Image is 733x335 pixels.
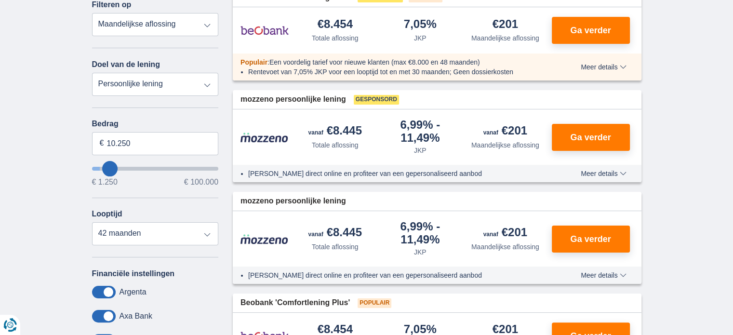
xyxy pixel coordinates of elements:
span: Ga verder [570,26,611,35]
div: €201 [493,18,518,31]
div: JKP [414,247,426,257]
div: 6,99% [382,221,459,245]
span: mozzeno persoonlijke lening [240,196,346,207]
li: Rentevoet van 7,05% JKP voor een looptijd tot en met 30 maanden; Geen dossierkosten [248,67,546,77]
div: €8.445 [308,125,362,138]
span: Populair [240,58,267,66]
div: JKP [414,146,426,155]
div: : [233,57,553,67]
span: Ga verder [570,235,611,243]
img: product.pl.alt Mozzeno [240,132,289,143]
div: Totale aflossing [312,140,359,150]
span: Beobank 'Comfortlening Plus' [240,297,350,308]
button: Meer details [573,63,633,71]
div: Maandelijkse aflossing [471,33,539,43]
span: mozzeno persoonlijke lening [240,94,346,105]
div: Totale aflossing [312,33,359,43]
label: Axa Bank [120,312,152,321]
div: €201 [483,227,527,240]
div: €8.445 [308,227,362,240]
li: [PERSON_NAME] direct online en profiteer van een gepersonaliseerd aanbod [248,169,546,178]
label: Bedrag [92,120,219,128]
button: Meer details [573,170,633,177]
label: Argenta [120,288,147,296]
button: Ga verder [552,226,630,253]
label: Financiële instellingen [92,269,175,278]
span: Gesponsord [354,95,399,105]
span: € 1.250 [92,178,118,186]
input: wantToBorrow [92,167,219,171]
span: Meer details [581,170,626,177]
label: Looptijd [92,210,122,218]
span: Populair [358,298,391,308]
span: Meer details [581,272,626,279]
span: Een voordelig tarief voor nieuwe klanten (max €8.000 en 48 maanden) [269,58,480,66]
span: Meer details [581,64,626,70]
div: Totale aflossing [312,242,359,252]
span: € 100.000 [184,178,218,186]
span: Ga verder [570,133,611,142]
label: Doel van de lening [92,60,160,69]
div: €201 [483,125,527,138]
div: 6,99% [382,119,459,144]
img: product.pl.alt Beobank [240,18,289,42]
div: JKP [414,33,426,43]
button: Ga verder [552,124,630,151]
div: Maandelijkse aflossing [471,242,539,252]
label: Filteren op [92,0,132,9]
img: product.pl.alt Mozzeno [240,234,289,244]
div: Maandelijkse aflossing [471,140,539,150]
span: € [100,138,104,149]
button: Meer details [573,271,633,279]
div: 7,05% [404,18,437,31]
div: €8.454 [318,18,353,31]
button: Ga verder [552,17,630,44]
li: [PERSON_NAME] direct online en profiteer van een gepersonaliseerd aanbod [248,270,546,280]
